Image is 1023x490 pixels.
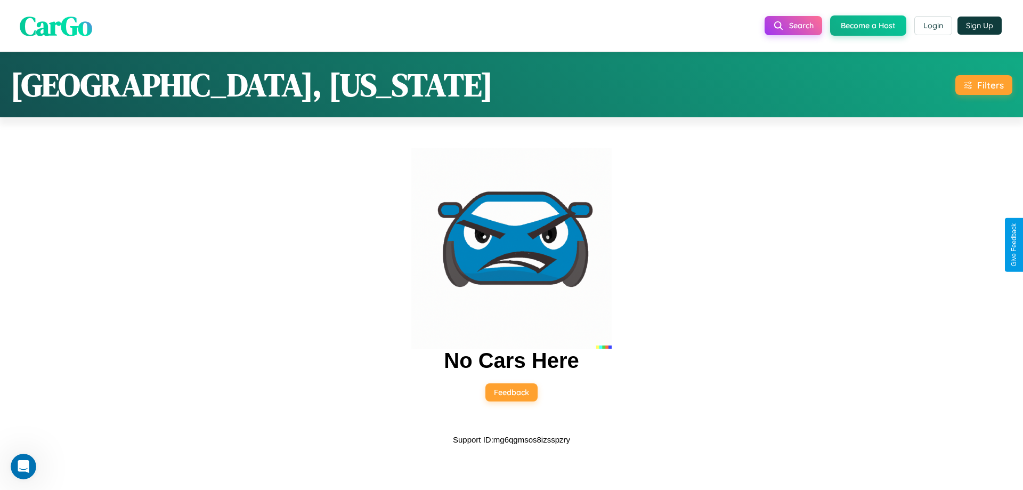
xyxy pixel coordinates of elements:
iframe: Intercom live chat [11,454,36,479]
button: Login [914,16,952,35]
p: Support ID: mg6qgmsos8izsspzry [453,432,570,447]
h2: No Cars Here [444,349,579,373]
button: Sign Up [957,17,1002,35]
div: Give Feedback [1010,223,1018,267]
span: CarGo [20,7,92,44]
img: car [411,148,612,349]
button: Become a Host [830,15,906,36]
span: Search [789,21,814,30]
button: Feedback [485,383,538,401]
h1: [GEOGRAPHIC_DATA], [US_STATE] [11,63,493,107]
button: Search [765,16,822,35]
button: Filters [955,75,1012,95]
div: Filters [977,79,1004,91]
